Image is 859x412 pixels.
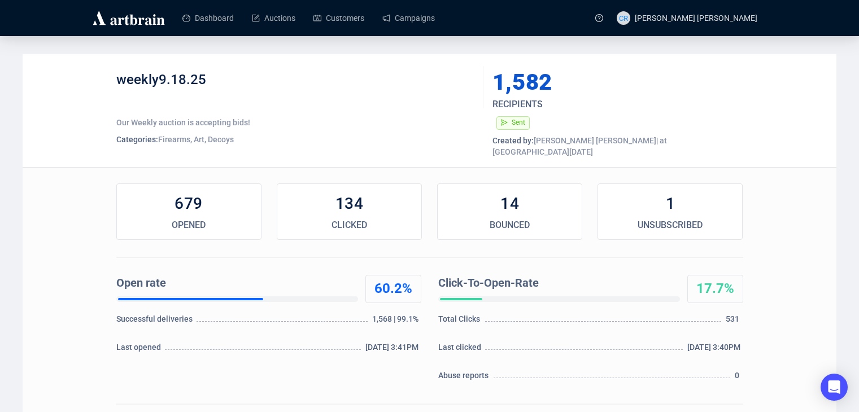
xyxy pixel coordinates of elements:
div: Abuse reports [438,370,492,387]
img: logo [91,9,167,27]
div: Total Clicks [438,313,483,330]
span: send [501,119,508,126]
div: [PERSON_NAME] [PERSON_NAME] | at [GEOGRAPHIC_DATA][DATE] [492,135,743,146]
div: 0 [735,370,743,387]
div: CLICKED [277,218,421,232]
div: Last clicked [438,341,484,358]
a: Dashboard [182,3,234,33]
div: BOUNCED [438,218,582,232]
div: [DATE] 3:41PM [365,341,421,358]
a: Campaigns [382,3,435,33]
div: 679 [117,192,261,215]
div: weekly9.18.25 [116,71,475,105]
div: 14 [438,192,582,215]
div: 1,582 [492,71,690,94]
span: Created by: [492,136,534,145]
div: Open rate [116,275,354,292]
a: Auctions [252,3,295,33]
div: 1,568 | 99.1% [372,313,421,330]
div: Successful deliveries [116,313,195,330]
div: RECIPIENTS [492,98,700,111]
div: 17.7% [688,280,743,298]
div: OPENED [117,218,261,232]
div: Our Weekly auction is accepting bids! [116,117,475,128]
div: 60.2% [366,280,421,298]
div: Open Intercom Messenger [821,374,848,401]
div: Click-To-Open-Rate [438,275,675,292]
div: 1 [598,192,742,215]
div: Last opened [116,341,164,358]
div: Firearms, Art, Decoys [116,134,475,145]
span: Sent [512,119,525,126]
span: Categories: [116,135,158,144]
span: CR [618,12,628,24]
div: UNSUBSCRIBED [598,218,742,232]
span: [PERSON_NAME] [PERSON_NAME] [635,14,757,23]
div: 134 [277,192,421,215]
div: 531 [726,313,743,330]
div: [DATE] 3:40PM [687,341,743,358]
span: question-circle [595,14,603,22]
a: Customers [313,3,364,33]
